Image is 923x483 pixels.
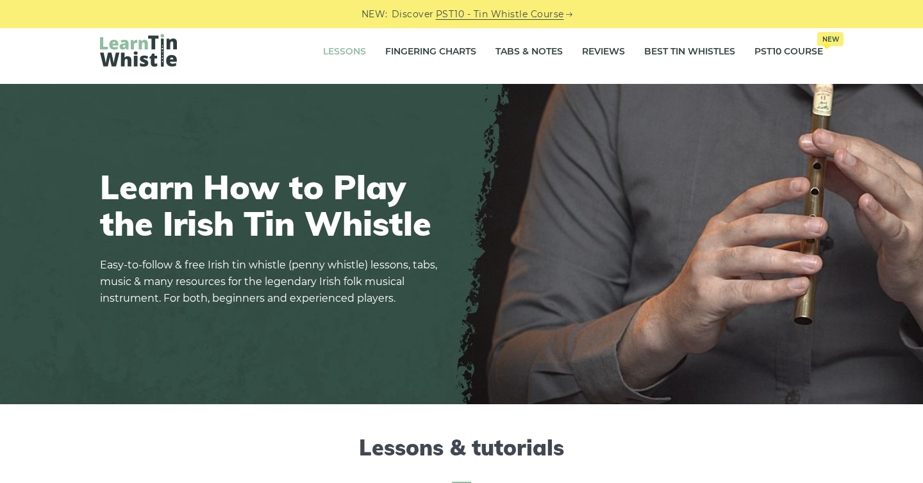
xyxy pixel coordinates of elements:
[495,36,563,68] a: Tabs & Notes
[362,7,388,22] span: NEW:
[100,257,446,307] p: Easy-to-follow & free Irish tin whistle (penny whistle) lessons, tabs, music & many resources for...
[100,435,823,483] h2: Lessons & tutorials
[644,36,735,68] a: Best Tin Whistles
[817,32,844,46] span: New
[385,36,476,68] a: Fingering Charts
[100,34,177,67] img: LearnTinWhistle.com
[392,7,434,22] span: Discover
[582,36,625,68] a: Reviews
[100,168,446,241] h1: Learn How to Play the Irish Tin Whistle
[754,36,823,68] a: PST10 CourseNew
[436,7,564,22] a: PST10 - Tin Whistle Course
[323,36,366,68] a: Lessons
